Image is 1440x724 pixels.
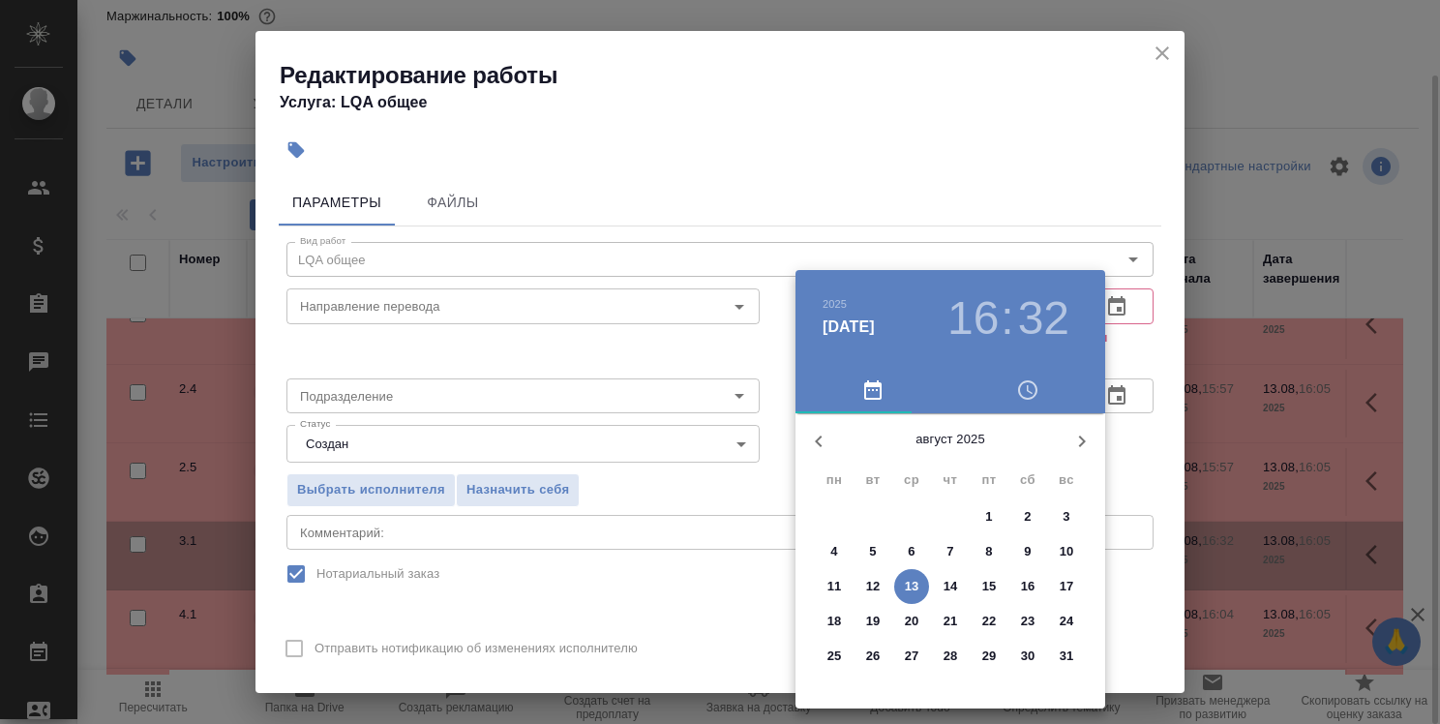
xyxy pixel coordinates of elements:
[817,639,852,674] button: 25
[823,298,847,310] button: 2025
[866,577,881,596] p: 12
[972,499,1006,534] button: 1
[933,470,968,490] span: чт
[985,542,992,561] p: 8
[946,542,953,561] p: 7
[894,604,929,639] button: 20
[905,612,919,631] p: 20
[1021,577,1035,596] p: 16
[894,639,929,674] button: 27
[842,430,1059,449] p: август 2025
[1024,542,1031,561] p: 9
[817,604,852,639] button: 18
[982,577,997,596] p: 15
[1001,291,1013,346] h3: :
[972,470,1006,490] span: пт
[1010,470,1045,490] span: сб
[985,507,992,527] p: 1
[944,612,958,631] p: 21
[982,647,997,666] p: 29
[1060,542,1074,561] p: 10
[972,534,1006,569] button: 8
[855,604,890,639] button: 19
[894,534,929,569] button: 6
[827,577,842,596] p: 11
[982,612,997,631] p: 22
[1010,569,1045,604] button: 16
[855,639,890,674] button: 26
[1021,612,1035,631] p: 23
[1060,647,1074,666] p: 31
[1010,639,1045,674] button: 30
[1010,604,1045,639] button: 23
[933,569,968,604] button: 14
[905,647,919,666] p: 27
[1010,499,1045,534] button: 2
[972,639,1006,674] button: 29
[944,647,958,666] p: 28
[1010,534,1045,569] button: 9
[1021,647,1035,666] p: 30
[855,534,890,569] button: 5
[1049,534,1084,569] button: 10
[1049,604,1084,639] button: 24
[866,612,881,631] p: 19
[972,569,1006,604] button: 15
[1060,577,1074,596] p: 17
[933,604,968,639] button: 21
[817,569,852,604] button: 11
[1024,507,1031,527] p: 2
[1049,639,1084,674] button: 31
[869,542,876,561] p: 5
[908,542,915,561] p: 6
[1049,470,1084,490] span: вс
[894,470,929,490] span: ср
[855,470,890,490] span: вт
[855,569,890,604] button: 12
[1049,499,1084,534] button: 3
[947,291,999,346] button: 16
[830,542,837,561] p: 4
[894,569,929,604] button: 13
[933,534,968,569] button: 7
[823,316,875,339] button: [DATE]
[1049,569,1084,604] button: 17
[827,612,842,631] p: 18
[817,470,852,490] span: пн
[1063,507,1069,527] p: 3
[827,647,842,666] p: 25
[944,577,958,596] p: 14
[866,647,881,666] p: 26
[817,534,852,569] button: 4
[933,639,968,674] button: 28
[905,577,919,596] p: 13
[972,604,1006,639] button: 22
[1018,291,1069,346] button: 32
[1060,612,1074,631] p: 24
